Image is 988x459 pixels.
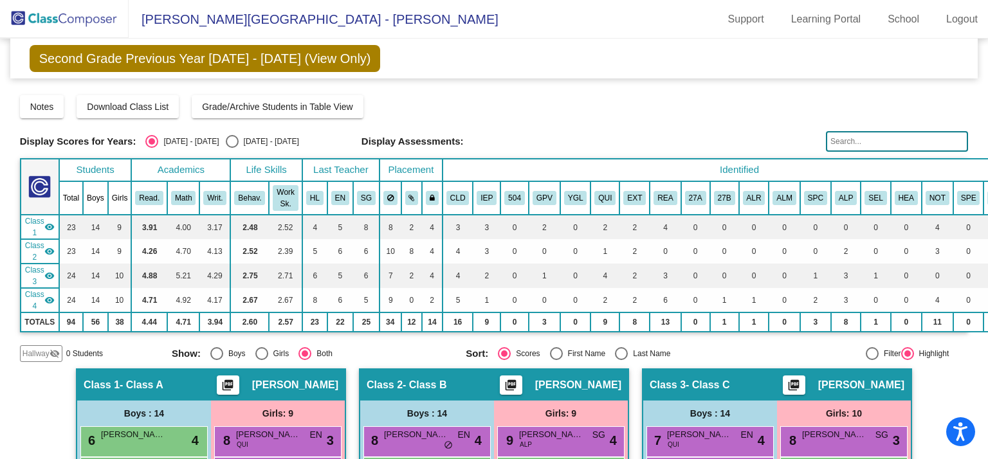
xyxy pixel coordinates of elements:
mat-icon: visibility [44,222,55,232]
td: 38 [108,312,132,332]
td: Krystal Massongill - Class B [21,239,59,264]
div: [DATE] - [DATE] [239,136,299,147]
button: Behav. [234,191,265,205]
div: Girls: 10 [777,401,911,426]
span: Second Grade Previous Year [DATE] - [DATE] (View Only) [30,45,381,72]
td: 24 [59,264,83,288]
td: 1 [861,264,890,288]
td: 4.13 [199,239,230,264]
th: Young for Grade Level [560,181,591,215]
td: 22 [327,312,353,332]
mat-icon: picture_as_pdf [220,379,235,397]
th: Counseling Services [861,181,890,215]
mat-icon: visibility [44,246,55,256]
span: Hallway [23,348,50,359]
td: 1 [710,288,739,312]
td: 2.52 [230,239,269,264]
button: HL [306,191,324,205]
span: SG [875,428,888,442]
button: Notes [20,95,64,118]
td: 0 [681,288,710,312]
td: 2 [619,239,650,264]
div: Boys [223,348,246,359]
th: Good Parent Volunteer [529,181,560,215]
td: 3.17 [199,215,230,239]
td: 3 [473,239,500,264]
td: 8 [831,312,861,332]
td: 14 [83,215,108,239]
td: 4 [422,215,443,239]
th: Selene Guilfoyle [353,181,380,215]
td: 4 [922,215,953,239]
td: 25 [353,312,380,332]
th: Advanced Learning Reading [739,181,769,215]
span: [PERSON_NAME] [818,379,904,392]
button: SG [357,191,376,205]
th: Keep with students [401,181,423,215]
td: 1 [739,288,769,312]
td: 0 [681,264,710,288]
th: Individualized Education Plan [473,181,500,215]
span: - Class C [686,379,729,392]
td: 0 [560,215,591,239]
th: Notes are included [922,181,953,215]
td: 0 [891,312,922,332]
th: Advanced Learning Math [769,181,800,215]
td: 0 [500,288,529,312]
span: - Class B [403,379,446,392]
td: 3 [922,239,953,264]
button: SPE [957,191,980,205]
th: Quiet [590,181,619,215]
td: 4 [922,288,953,312]
td: 0 [953,215,984,239]
td: 34 [380,312,401,332]
button: SPC [804,191,827,205]
td: 4.00 [167,215,199,239]
td: 5 [327,264,353,288]
td: 0 [769,264,800,288]
td: 0 [681,215,710,239]
button: Grade/Archive Students in Table View [192,95,363,118]
td: 0 [800,215,831,239]
td: 2 [619,264,650,288]
td: 2 [619,288,650,312]
td: 0 [861,215,890,239]
span: Class 3 [25,264,44,287]
button: REA [654,191,677,205]
div: Girls [268,348,289,359]
td: 2 [529,215,560,239]
mat-radio-group: Select an option [466,347,750,360]
td: 1 [800,264,831,288]
div: Boys : 14 [360,401,494,426]
td: 3.94 [199,312,230,332]
button: Work Sk. [273,185,298,211]
td: 8 [401,239,423,264]
td: 4 [590,264,619,288]
td: 0 [560,239,591,264]
td: 1 [861,312,890,332]
button: Read. [135,191,163,205]
td: 3.91 [131,215,167,239]
span: [PERSON_NAME] [519,428,583,441]
div: Last Name [628,348,670,359]
span: Notes [30,102,54,112]
td: 8 [353,215,380,239]
td: 0 [891,215,922,239]
td: 24 [59,288,83,312]
input: Search... [826,131,968,152]
td: 0 [891,288,922,312]
button: IEP [477,191,497,205]
td: 0 [560,264,591,288]
th: Students [59,159,132,181]
td: 4.26 [131,239,167,264]
span: [PERSON_NAME] [252,379,338,392]
td: 0 [681,239,710,264]
td: Katie Meier - Class A [21,215,59,239]
th: Hailey Lemons [302,181,327,215]
td: 3 [473,215,500,239]
button: Math [171,191,196,205]
td: 4.92 [167,288,199,312]
td: 2.57 [269,312,302,332]
td: 4 [443,264,473,288]
td: 0 [739,239,769,264]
